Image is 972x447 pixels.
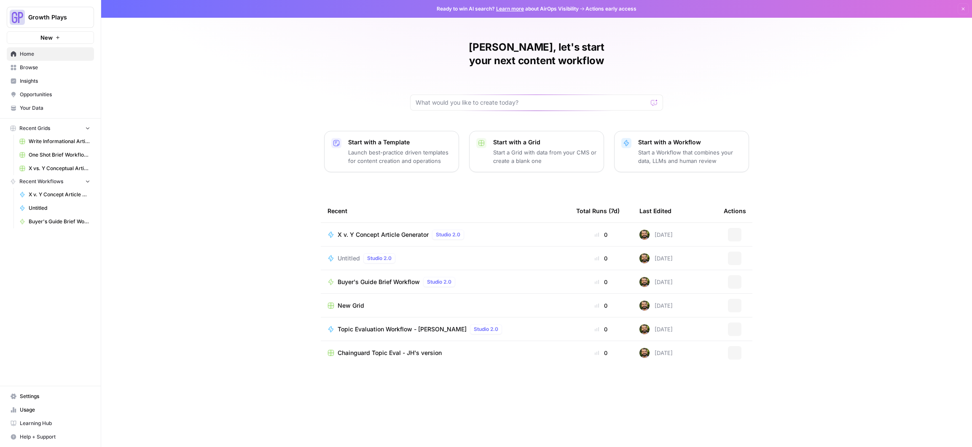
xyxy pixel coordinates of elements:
span: Actions early access [585,5,636,13]
div: [DATE] [639,230,673,240]
span: Growth Plays [28,13,79,22]
span: Browse [20,64,90,71]
div: Last Edited [639,199,671,222]
span: Chainguard Topic Eval - JH's version [338,349,442,357]
p: Start with a Template [348,138,452,146]
span: Buyer's Guide Brief Workflow [29,218,90,225]
img: 7n9g0vcyosf9m799tx179q68c4d8 [639,348,650,358]
p: Launch best-practice driven templates for content creation and operations [348,148,452,165]
h1: [PERSON_NAME], let's start your next content workflow [410,41,663,68]
p: Start with a Grid [493,138,597,146]
div: [DATE] [639,324,673,334]
span: Your Data [20,104,90,112]
span: Ready to win AI search? about AirOps Visibility [437,5,579,13]
p: Start a Grid with data from your CMS or create a blank one [493,148,597,165]
img: 7n9g0vcyosf9m799tx179q68c4d8 [639,324,650,334]
span: X vs. Y Conceptual Articles [29,165,90,172]
button: Start with a WorkflowStart a Workflow that combines your data, LLMs and human review [614,131,749,172]
span: Studio 2.0 [427,278,451,286]
a: Opportunities [7,88,94,101]
div: 0 [576,301,626,310]
span: X v. Y Concept Article Generator [338,230,429,239]
span: Studio 2.0 [436,231,460,238]
a: Settings [7,390,94,403]
span: Recent Grids [19,125,50,132]
a: Usage [7,403,94,417]
a: X v. Y Concept Article GeneratorStudio 2.0 [328,230,563,240]
div: [DATE] [639,301,673,311]
span: X v. Y Concept Article Generator [29,191,90,198]
span: New [40,33,53,42]
span: Studio 2.0 [474,325,498,333]
a: X v. Y Concept Article Generator [16,188,94,201]
span: Untitled [338,254,360,263]
span: Help + Support [20,433,90,441]
a: One Shot Brief Workflow Grid [16,148,94,162]
div: 0 [576,230,626,239]
span: New Grid [338,301,364,310]
span: Studio 2.0 [367,255,392,262]
p: Start with a Workflow [638,138,742,146]
span: Settings [20,393,90,400]
div: [DATE] [639,348,673,358]
a: Write Informational Articles [16,135,94,148]
img: 7n9g0vcyosf9m799tx179q68c4d8 [639,230,650,240]
a: Learn more [496,5,524,12]
a: Browse [7,61,94,74]
span: Learning Hub [20,420,90,427]
span: Usage [20,406,90,414]
div: [DATE] [639,277,673,287]
img: 7n9g0vcyosf9m799tx179q68c4d8 [639,277,650,287]
a: Buyer's Guide Brief Workflow [16,215,94,228]
a: Untitled [16,201,94,215]
div: 0 [576,254,626,263]
a: Insights [7,74,94,88]
span: Untitled [29,204,90,212]
a: Learning Hub [7,417,94,430]
img: Growth Plays Logo [10,10,25,25]
button: New [7,31,94,44]
button: Help + Support [7,430,94,444]
a: Topic Evaluation Workflow - [PERSON_NAME]Studio 2.0 [328,324,563,334]
span: Home [20,50,90,58]
a: Home [7,47,94,61]
div: Total Runs (7d) [576,199,620,222]
img: 7n9g0vcyosf9m799tx179q68c4d8 [639,253,650,263]
div: 0 [576,325,626,333]
span: Opportunities [20,91,90,98]
span: Buyer's Guide Brief Workflow [338,278,420,286]
button: Start with a TemplateLaunch best-practice driven templates for content creation and operations [324,131,459,172]
img: 7n9g0vcyosf9m799tx179q68c4d8 [639,301,650,311]
a: Buyer's Guide Brief WorkflowStudio 2.0 [328,277,563,287]
input: What would you like to create today? [416,98,647,107]
div: Actions [724,199,746,222]
span: Recent Workflows [19,178,63,185]
button: Start with a GridStart a Grid with data from your CMS or create a blank one [469,131,604,172]
p: Start a Workflow that combines your data, LLMs and human review [638,148,742,165]
span: Write Informational Articles [29,138,90,145]
span: Topic Evaluation Workflow - [PERSON_NAME] [338,325,467,333]
span: One Shot Brief Workflow Grid [29,151,90,159]
button: Recent Workflows [7,175,94,188]
div: Recent [328,199,563,222]
div: 0 [576,278,626,286]
button: Workspace: Growth Plays [7,7,94,28]
div: [DATE] [639,253,673,263]
a: Your Data [7,101,94,115]
a: UntitledStudio 2.0 [328,253,563,263]
a: Chainguard Topic Eval - JH's version [328,349,563,357]
a: X vs. Y Conceptual Articles [16,162,94,175]
span: Insights [20,77,90,85]
div: 0 [576,349,626,357]
button: Recent Grids [7,122,94,135]
a: New Grid [328,301,563,310]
